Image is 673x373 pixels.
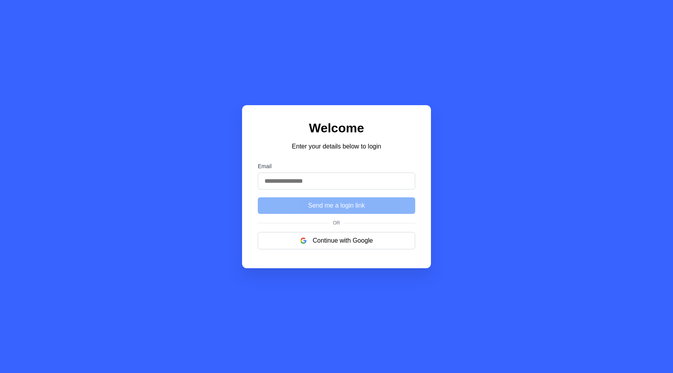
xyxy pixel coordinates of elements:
[258,142,415,151] p: Enter your details below to login
[258,197,415,214] button: Send me a login link
[258,163,415,169] label: Email
[258,121,415,135] h1: Welcome
[258,232,415,249] button: Continue with Google
[300,238,307,244] img: google logo
[330,220,343,226] span: Or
